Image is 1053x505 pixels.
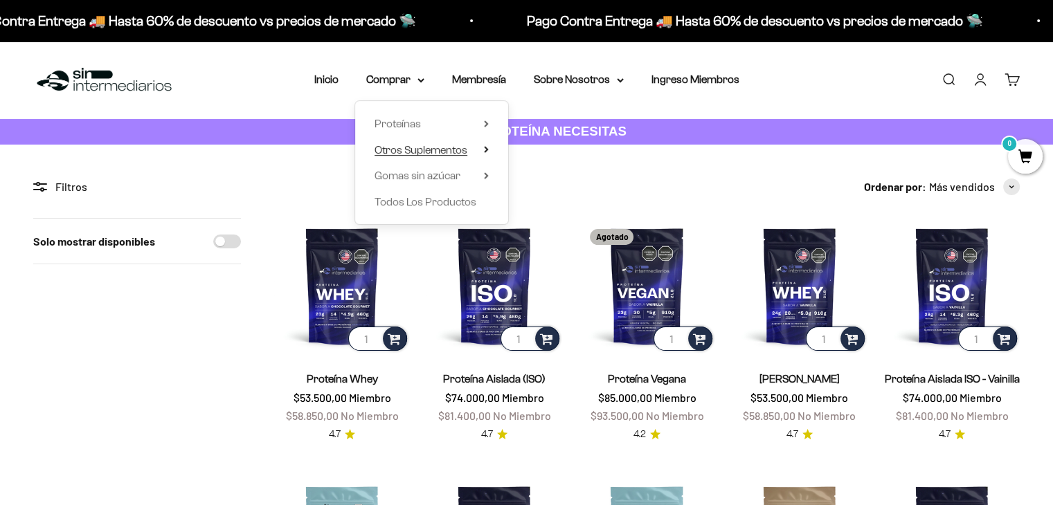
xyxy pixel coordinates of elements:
span: 4.2 [633,427,646,442]
a: 4.74.7 de 5.0 estrellas [481,427,507,442]
span: $81.400,00 [895,409,948,422]
a: 4.74.7 de 5.0 estrellas [939,427,965,442]
span: Proteínas [375,118,421,129]
span: No Miembro [950,409,1008,422]
summary: Gomas sin azúcar [375,167,489,185]
span: $85.000,00 [597,391,651,404]
span: Otros Suplementos [375,144,467,156]
span: Miembro [349,391,391,404]
label: Solo mostrar disponibles [33,232,155,250]
a: 4.74.7 de 5.0 estrellas [786,427,813,442]
a: Proteína Aislada (ISO) [443,373,546,385]
span: 4.7 [786,427,798,442]
span: Miembro [502,391,544,404]
summary: Sobre Nosotros [534,71,624,89]
summary: Proteínas [375,115,489,133]
mark: 0 [1001,136,1018,152]
p: Pago Contra Entrega 🚚 Hasta 60% de descuento vs precios de mercado 🛸 [527,10,983,32]
summary: Comprar [366,71,424,89]
span: 4.7 [939,427,951,442]
span: $58.850,00 [286,409,339,422]
span: $81.400,00 [438,409,491,422]
a: 4.24.2 de 5.0 estrellas [633,427,660,442]
a: Membresía [452,73,506,85]
div: Filtros [33,178,241,196]
button: Más vendidos [929,178,1020,196]
span: Gomas sin azúcar [375,169,460,181]
span: Todos Los Productos [375,196,476,208]
span: $74.000,00 [902,391,957,404]
strong: CUANTA PROTEÍNA NECESITAS [426,124,627,138]
span: Miembro [959,391,1001,404]
span: $53.500,00 [294,391,347,404]
span: Ordenar por: [864,178,926,196]
summary: Otros Suplementos [375,141,489,159]
span: No Miembro [798,409,856,422]
span: No Miembro [341,409,399,422]
a: Proteína Aislada ISO - Vainilla [884,373,1019,385]
span: $58.850,00 [743,409,795,422]
span: $93.500,00 [590,409,643,422]
span: 4.7 [481,427,493,442]
a: Ingreso Miembros [651,73,739,85]
a: 4.74.7 de 5.0 estrellas [329,427,355,442]
a: Proteína Whey [307,373,378,385]
a: [PERSON_NAME] [759,373,840,385]
span: 4.7 [329,427,341,442]
span: Miembro [654,391,696,404]
span: Más vendidos [929,178,995,196]
a: Inicio [314,73,339,85]
span: No Miembro [493,409,551,422]
a: 0 [1008,150,1043,165]
a: Proteína Vegana [608,373,686,385]
a: Todos Los Productos [375,193,489,211]
span: $53.500,00 [750,391,804,404]
span: Miembro [806,391,848,404]
span: $74.000,00 [445,391,500,404]
span: No Miembro [645,409,703,422]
